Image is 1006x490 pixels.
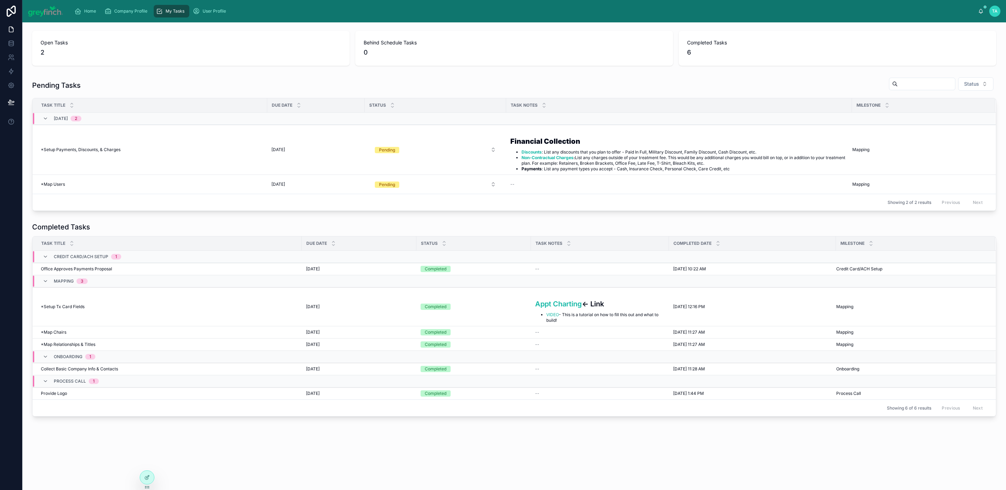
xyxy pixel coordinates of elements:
span: Credit Card/ACH Setup [836,266,882,272]
a: User Profile [191,5,231,17]
a: Completed [421,341,527,348]
a: -- [535,391,665,396]
span: Milestone [840,241,865,246]
span: *Map Users [41,182,65,187]
span: [DATE] 11:27 AM [673,342,705,347]
span: Task Notes [535,241,562,246]
span: 6 [687,48,988,57]
span: [DATE] [306,329,320,335]
span: Mapping [852,147,869,152]
span: [DATE] [306,366,320,372]
div: Pending [379,147,395,153]
span: Onboarding [836,366,859,372]
button: Select Button [958,77,993,91]
span: Milestone [856,102,881,108]
a: -- [535,342,665,347]
span: Collect Basic Company Info & Contacts [41,366,118,372]
span: Behind Schedule Tasks [364,39,664,46]
a: [DATE] [306,366,412,372]
span: Status [369,102,386,108]
li: - This is a tutorial on how to fill this out and what to build! [546,312,665,323]
span: [DATE] [271,147,285,152]
a: Discounts [522,149,542,155]
span: -- [535,266,539,272]
div: 1 [93,378,95,384]
a: Mapping [836,304,987,310]
span: Completed Date [673,241,712,246]
a: Office Approves Payments Proposal [41,266,298,272]
div: 1 [115,254,117,260]
a: [DATE] 11:27 AM [673,342,832,347]
span: -- [535,391,539,396]
span: Provide Logo [41,391,67,396]
a: [DATE] 10:22 AM [673,266,832,272]
a: *Map Chairs [41,329,298,335]
span: *Setup Tx Card Fields [41,304,85,310]
span: -- [510,182,515,187]
span: Onboarding [54,354,82,360]
div: scrollable content [69,3,978,19]
div: Completed [425,266,446,272]
strong: Financial Collection [510,137,580,145]
li: : List any payment types you accept - Cash, Insurance Check, Personal Check, Care Credit, etc [522,166,848,172]
a: Collect Basic Company Info & Contacts [41,366,298,372]
span: Task Notes [511,102,538,108]
a: Completed [421,304,527,310]
h1: Pending Tasks [32,80,81,90]
a: [DATE] [306,391,412,396]
a: Completed [421,366,527,372]
span: [DATE] 11:27 AM [673,329,705,335]
div: 2 [75,116,77,121]
a: Non-Contractual Charges [522,155,574,160]
a: Mapping [836,329,987,335]
a: [DATE] [271,182,360,187]
button: Select Button [369,178,502,191]
a: Completed [421,329,527,335]
a: [DATE] [306,266,412,272]
span: [DATE] 12:16 PM [673,304,705,310]
a: Mapping [836,342,987,347]
a: [DATE] [271,147,360,152]
img: App logo [28,6,63,17]
a: -- [510,182,848,187]
a: Company Profile [102,5,152,17]
li: : List any discounts that you plan to offer - Paid In Full, Military Discount, Family Discount, C... [522,149,848,155]
span: [DATE] [306,304,320,310]
span: *Setup Payments, Discounts, & Charges [41,147,121,152]
a: VIDEO [546,312,559,317]
span: My Tasks [166,8,184,14]
span: Mapping [836,329,853,335]
a: Provide Logo [41,391,298,396]
span: Process Call [836,391,861,396]
span: Home [84,8,96,14]
div: Completed [425,366,446,372]
a: My Tasks [154,5,189,17]
a: Completed [421,390,527,397]
div: 3 [81,278,83,284]
span: Office Approves Payments Proposal [41,266,112,272]
h3: ← Link [535,299,665,309]
a: [DATE] 11:28 AM [673,366,832,372]
span: Showing 6 of 6 results [887,405,931,411]
span: Task Title [41,241,65,246]
div: 1 [89,354,91,360]
span: Credit Card/ACH Setup [54,254,108,260]
a: -- [535,266,665,272]
strong: : [522,155,575,160]
span: Mapping [852,182,869,187]
span: TA [992,8,998,14]
a: *Map Users [41,182,263,187]
span: Mapping [54,278,74,284]
span: [DATE] [306,391,320,396]
button: Select Button [369,143,502,156]
span: Mapping [836,304,853,310]
a: *Setup Payments, Discounts, & Charges [41,147,263,152]
span: [DATE] [306,342,320,347]
span: [DATE] 10:22 AM [673,266,706,272]
a: Mapping [852,147,987,152]
span: [DATE] [271,182,285,187]
li: List any charges outside of your treatment fee. This would be any additional charges you would bi... [522,155,848,166]
a: -- [535,329,665,335]
a: [DATE] 11:27 AM [673,329,832,335]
